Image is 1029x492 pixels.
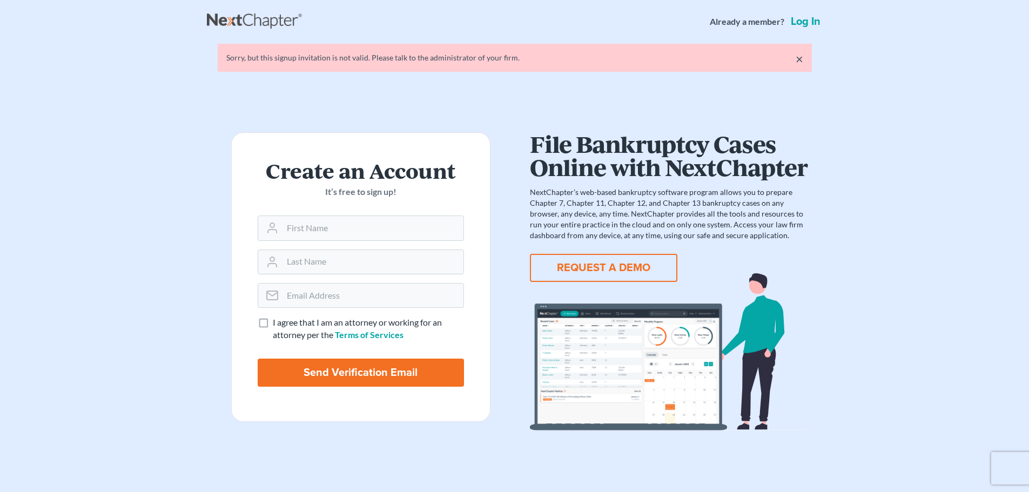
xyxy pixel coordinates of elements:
[530,132,808,178] h1: File Bankruptcy Cases Online with NextChapter
[789,16,823,27] a: Log in
[283,216,463,240] input: First Name
[283,250,463,274] input: Last Name
[710,16,784,28] strong: Already a member?
[796,52,803,65] a: ×
[258,359,464,387] input: Send Verification Email
[283,284,463,307] input: Email Address
[335,329,403,340] a: Terms of Services
[226,52,803,63] div: Sorry, but this signup invitation is not valid. Please talk to the administrator of your firm.
[273,317,442,340] span: I agree that I am an attorney or working for an attorney per the
[530,254,677,282] button: REQUEST A DEMO
[258,159,464,181] h2: Create an Account
[258,186,464,198] p: It’s free to sign up!
[530,273,808,430] img: dashboard-867a026336fddd4d87f0941869007d5e2a59e2bc3a7d80a2916e9f42c0117099.svg
[530,187,808,241] p: NextChapter’s web-based bankruptcy software program allows you to prepare Chapter 7, Chapter 11, ...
